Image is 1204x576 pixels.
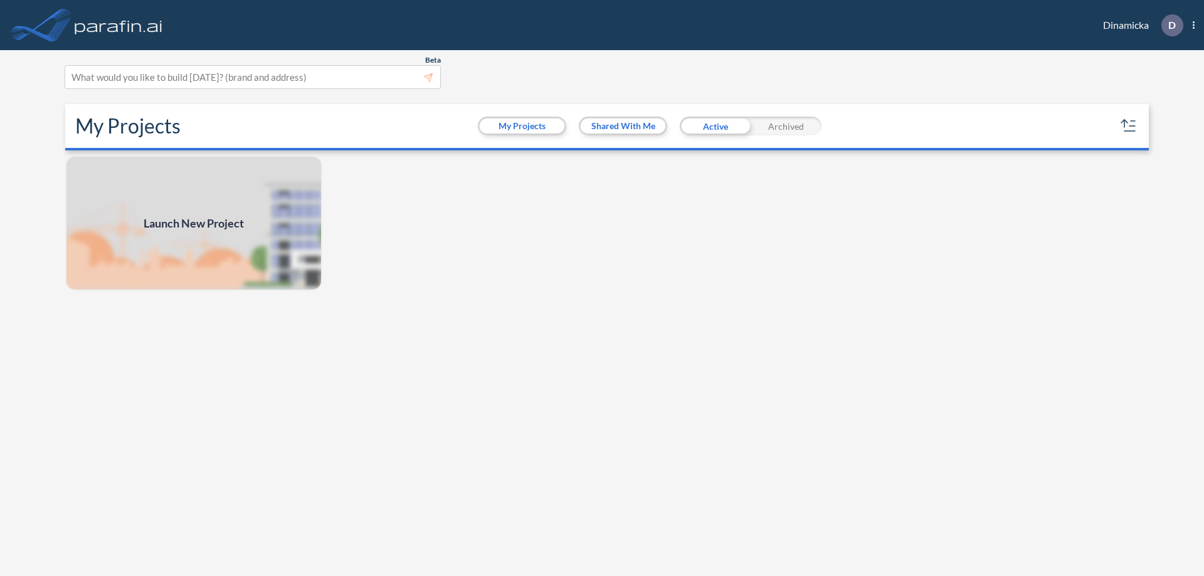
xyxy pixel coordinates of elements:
[72,13,165,38] img: logo
[1168,19,1176,31] p: D
[1119,116,1139,136] button: sort
[65,155,322,291] img: add
[425,55,441,65] span: Beta
[480,118,564,134] button: My Projects
[65,155,322,291] a: Launch New Project
[581,118,665,134] button: Shared With Me
[144,215,244,232] span: Launch New Project
[680,117,751,135] div: Active
[75,114,181,138] h2: My Projects
[751,117,821,135] div: Archived
[1084,14,1195,36] div: Dinamicka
